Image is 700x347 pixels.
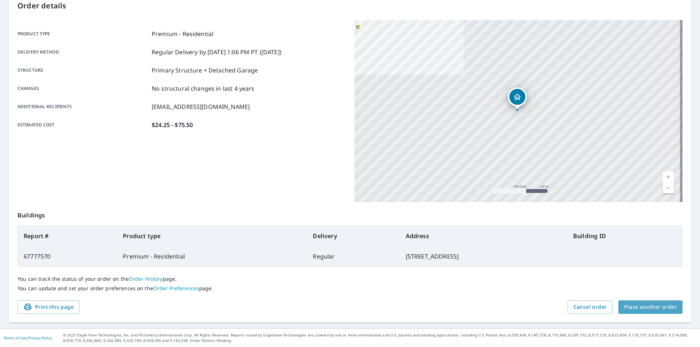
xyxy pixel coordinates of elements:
p: Structure [17,66,149,75]
p: Product type [17,29,149,38]
td: Premium - Residential [117,246,307,267]
p: © 2025 Eagle View Technologies, Inc. and Pictometry International Corp. All Rights Reserved. Repo... [63,332,696,343]
p: Changes [17,84,149,93]
p: Estimated cost [17,121,149,129]
td: [STREET_ADDRESS] [400,246,567,267]
span: Place another order [624,303,677,312]
th: Product type [117,226,307,246]
p: | [4,336,52,340]
span: Print this page [23,303,74,312]
td: 67777570 [18,246,117,267]
div: Dropped pin, building 1, Residential property, 211 9th Ave N Cold Spring, MN 56320 [508,87,527,110]
th: Delivery [307,226,400,246]
button: Cancel order [568,300,613,314]
p: Order details [17,0,682,11]
a: Terms of Use [4,335,26,340]
th: Address [400,226,567,246]
p: You can track the status of your order on the page. [17,276,682,282]
p: Regular Delivery by [DATE] 1:06 PM PT ([DATE]) [152,48,281,56]
p: Premium - Residential [152,29,213,38]
p: [EMAIL_ADDRESS][DOMAIN_NAME] [152,102,250,111]
button: Print this page [17,300,79,314]
button: Place another order [618,300,682,314]
p: No structural changes in last 4 years [152,84,254,93]
span: Cancel order [573,303,607,312]
a: Order Preferences [153,285,199,292]
p: Buildings [17,202,682,225]
th: Report # [18,226,117,246]
p: Primary Structure + Detached Garage [152,66,258,75]
p: $24.25 - $75.50 [152,121,193,129]
a: Privacy Policy [28,335,52,340]
th: Building ID [567,226,682,246]
a: Current Level 17, Zoom Out [663,182,674,193]
p: Delivery method [17,48,149,56]
td: Regular [307,246,400,267]
a: Current Level 17, Zoom In [663,171,674,182]
a: Order History [129,275,163,282]
p: You can update and set your order preferences on the page. [17,285,682,292]
p: Additional recipients [17,102,149,111]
